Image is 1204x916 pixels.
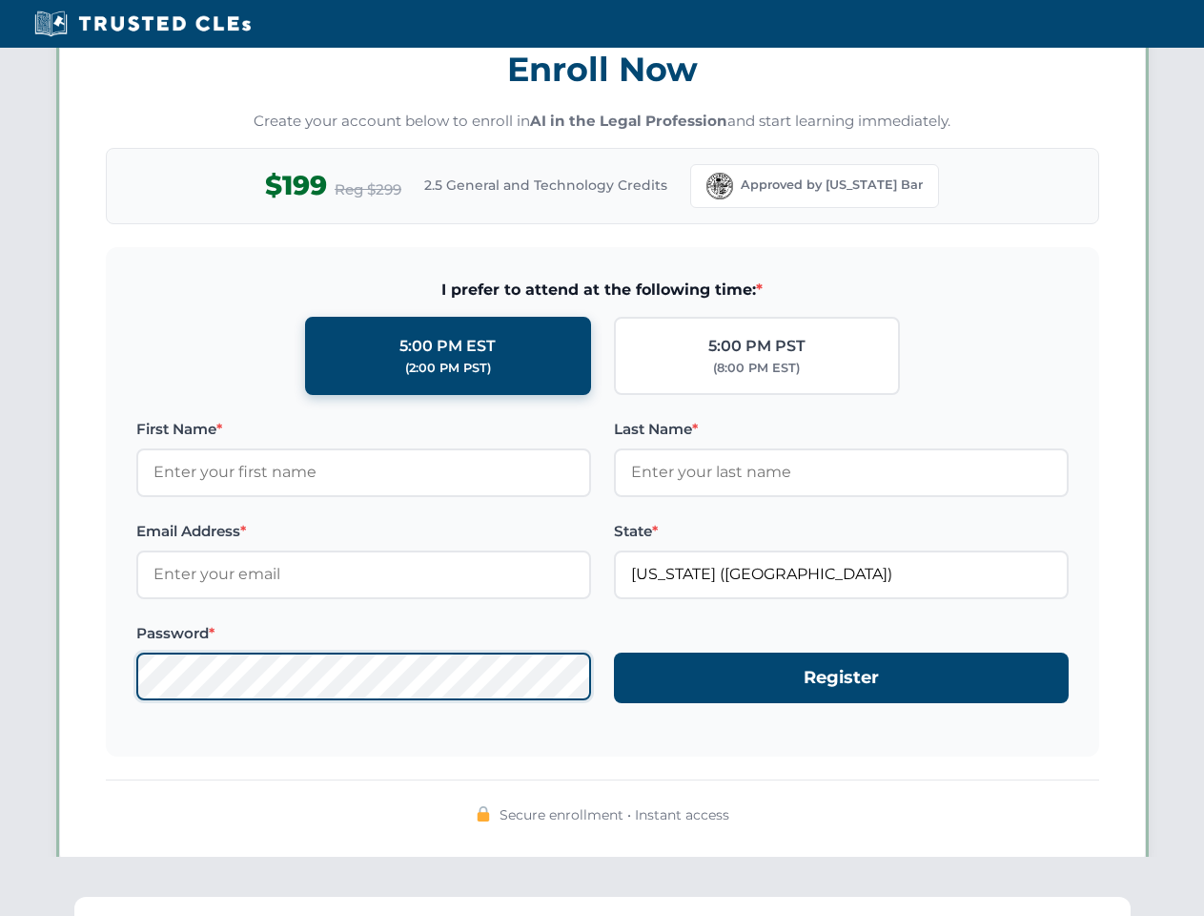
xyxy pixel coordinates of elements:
[500,804,729,825] span: Secure enrollment • Instant access
[106,111,1099,133] p: Create your account below to enroll in and start learning immediately.
[713,359,800,378] div: (8:00 PM EST)
[614,448,1069,496] input: Enter your last name
[399,334,496,359] div: 5:00 PM EST
[741,176,923,195] span: Approved by [US_STATE] Bar
[405,359,491,378] div: (2:00 PM PST)
[335,178,401,201] span: Reg $299
[476,806,491,822] img: 🔒
[136,622,591,645] label: Password
[136,551,591,598] input: Enter your email
[136,278,1069,302] span: I prefer to attend at the following time:
[136,448,591,496] input: Enter your first name
[706,173,733,199] img: Florida Bar
[106,39,1099,99] h3: Enroll Now
[614,653,1069,703] button: Register
[265,164,327,207] span: $199
[614,551,1069,598] input: Florida (FL)
[708,334,806,359] div: 5:00 PM PST
[614,520,1069,543] label: State
[136,418,591,441] label: First Name
[424,175,667,196] span: 2.5 General and Technology Credits
[136,520,591,543] label: Email Address
[614,418,1069,441] label: Last Name
[530,112,727,130] strong: AI in the Legal Profession
[29,10,256,38] img: Trusted CLEs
